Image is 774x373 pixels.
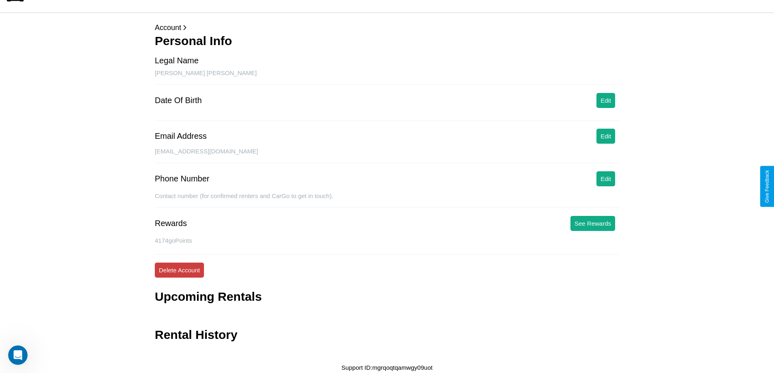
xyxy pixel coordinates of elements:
[155,96,202,105] div: Date Of Birth
[155,69,619,85] div: [PERSON_NAME] [PERSON_NAME]
[155,263,204,278] button: Delete Account
[155,290,262,304] h3: Upcoming Rentals
[341,362,432,373] p: Support ID: mgrqoqtqamwgy09uot
[155,328,237,342] h3: Rental History
[155,148,619,163] div: [EMAIL_ADDRESS][DOMAIN_NAME]
[155,21,619,34] p: Account
[155,56,199,65] div: Legal Name
[764,170,770,203] div: Give Feedback
[155,174,210,183] div: Phone Number
[155,132,207,141] div: Email Address
[596,93,615,108] button: Edit
[8,345,28,365] iframe: Intercom live chat
[155,34,619,48] h3: Personal Info
[155,219,187,228] div: Rewards
[570,216,615,231] button: See Rewards
[155,235,619,246] p: 4174 goPoints
[596,171,615,186] button: Edit
[596,129,615,144] button: Edit
[155,192,619,208] div: Contact number (for confirmed renters and CarGo to get in touch).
